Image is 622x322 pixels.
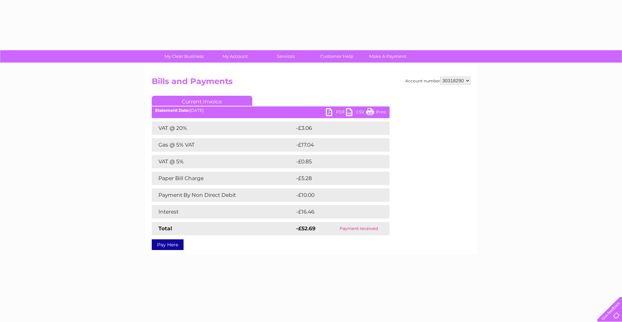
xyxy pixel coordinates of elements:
a: Pay Here [152,239,184,250]
td: Payment received [328,222,389,235]
td: Paper Bill Charge [152,172,294,185]
a: PDF [326,108,346,118]
a: CSV [346,108,366,118]
td: -£3.06 [294,122,375,135]
a: Current Invoice [152,96,252,106]
h2: Bills and Payments [152,77,471,89]
td: Gas @ 5% VAT [152,138,294,152]
td: -£0.85 [294,155,375,168]
a: Services [258,50,314,63]
td: Payment By Non Direct Debit [152,188,294,202]
td: -£17.04 [294,138,376,152]
td: -£5.28 [294,172,375,185]
a: Customer Help [309,50,364,63]
b: Statement Date: [155,108,190,113]
div: [DATE] [152,108,390,113]
a: Make A Payment [360,50,415,63]
td: VAT @ 20% [152,122,294,135]
a: Print [366,108,386,118]
td: Interest [152,205,294,219]
a: My Clear Business [156,50,212,63]
strong: -£52.69 [296,225,316,232]
strong: Total [158,225,172,232]
div: Account number [405,77,471,85]
td: -£16.46 [294,205,377,219]
td: -£10.00 [294,188,377,202]
a: My Account [207,50,263,63]
td: VAT @ 5% [152,155,294,168]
